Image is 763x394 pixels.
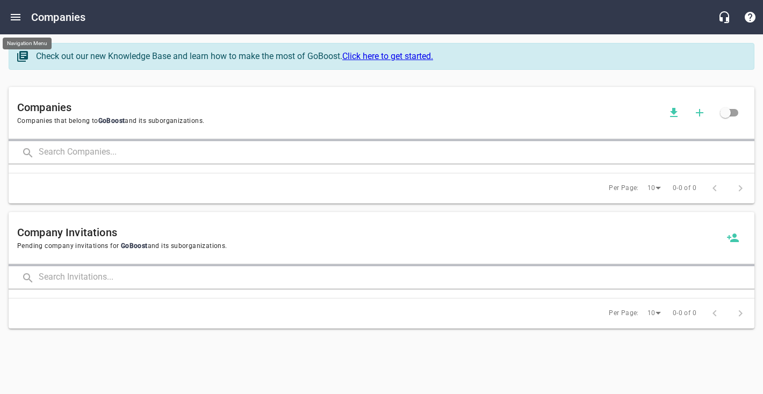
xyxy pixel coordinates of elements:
span: Click to view all companies [712,100,738,126]
span: 0-0 of 0 [673,183,696,194]
a: Click here to get started. [342,51,433,61]
button: Live Chat [711,4,737,30]
input: Search Invitations... [39,266,754,289]
button: Support Portal [737,4,763,30]
h6: Companies [17,99,661,116]
button: Download companies [661,100,687,126]
div: Check out our new Knowledge Base and learn how to make the most of GoBoost. [36,50,743,63]
h6: Company Invitations [17,224,720,241]
span: Companies that belong to and its suborganizations. [17,116,661,127]
span: Per Page: [609,308,639,319]
span: GoBoost [98,117,125,125]
input: Search Companies... [39,141,754,164]
div: 10 [643,181,665,195]
button: Open drawer [3,4,28,30]
h6: Companies [31,9,85,26]
span: 0-0 of 0 [673,308,696,319]
span: GoBoost [119,242,147,250]
button: Add a new company [687,100,712,126]
span: Pending company invitations for and its suborganizations. [17,241,720,252]
div: 10 [643,306,665,320]
span: Per Page: [609,183,639,194]
button: Invite a new company [720,225,746,251]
